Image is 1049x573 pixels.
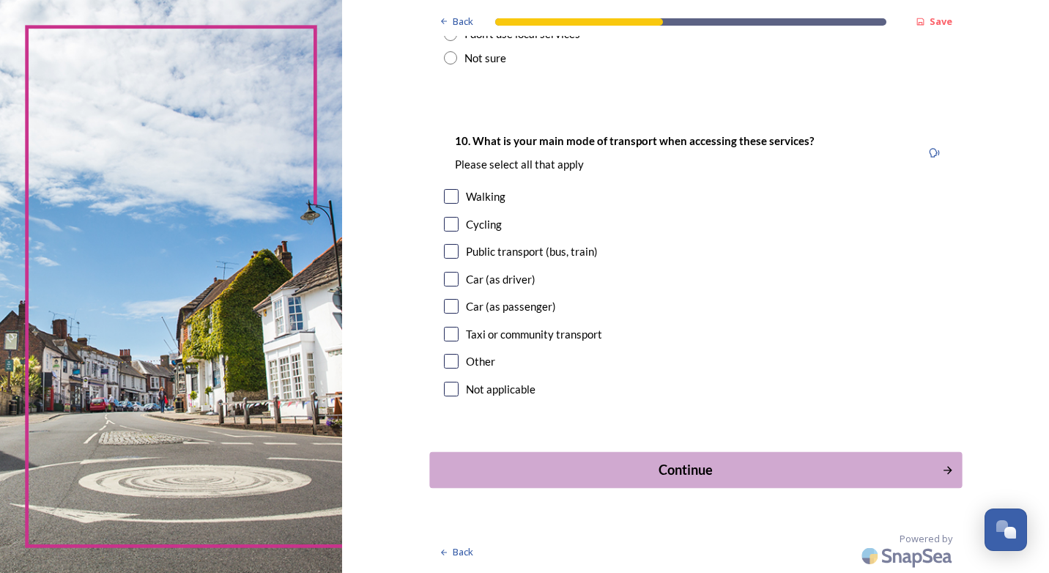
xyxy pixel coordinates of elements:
[455,134,814,147] strong: 10. What is your main mode of transport when accessing these services?
[900,532,952,546] span: Powered by
[466,381,535,398] div: Not applicable
[466,271,535,288] div: Car (as driver)
[466,243,598,260] div: Public transport (bus, train)
[453,15,473,29] span: Back
[437,460,933,480] div: Continue
[464,50,506,67] div: Not sure
[466,298,556,315] div: Car (as passenger)
[455,157,814,172] p: Please select all that apply
[466,216,502,233] div: Cycling
[453,545,473,559] span: Back
[466,188,505,205] div: Walking
[466,353,495,370] div: Other
[429,452,962,488] button: Continue
[930,15,952,28] strong: Save
[985,509,1027,551] button: Open Chat
[466,326,602,343] div: Taxi or community transport
[857,539,960,573] img: SnapSea Logo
